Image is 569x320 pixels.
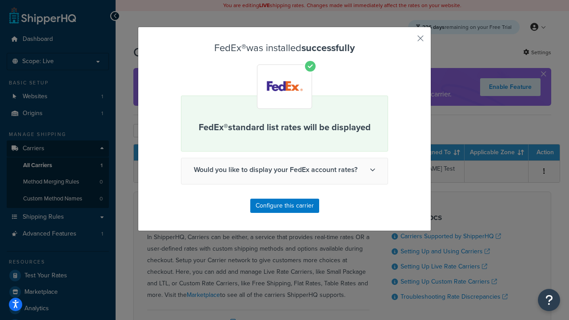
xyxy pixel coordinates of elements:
[181,96,388,152] div: FedEx® standard list rates will be displayed
[301,40,355,55] strong: successfully
[181,158,388,181] span: Would you like to display your FedEx account rates?
[259,66,310,107] img: FedEx®
[538,289,560,311] button: Open Resource Center
[181,43,388,53] h3: FedEx® was installed
[250,199,319,213] button: Configure this carrier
